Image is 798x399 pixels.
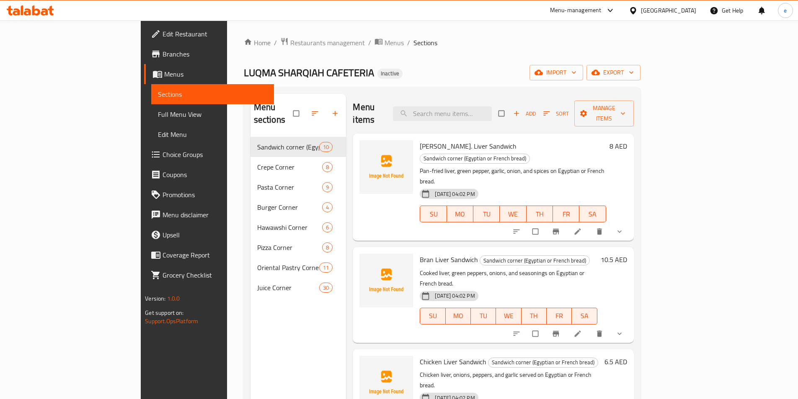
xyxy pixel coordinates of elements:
[575,310,594,322] span: SA
[144,165,274,185] a: Coupons
[251,177,346,197] div: Pasta Corner9
[615,329,624,338] svg: Show Choices
[480,255,590,265] div: Sandwich corner (Egyptian or French bread)
[407,38,410,48] li: /
[420,355,486,368] span: Chicken Liver Sandwich
[326,104,346,123] button: Add section
[320,264,332,272] span: 11
[251,257,346,278] div: Oriental Pastry Corner11
[447,206,473,222] button: MO
[244,63,374,82] span: LUQMA SHARQIAH CAFETERIA
[529,65,583,80] button: import
[322,242,333,252] div: items
[290,38,365,48] span: Restaurants management
[420,253,478,266] span: Bran Liver Sandwich
[158,89,267,99] span: Sections
[251,197,346,217] div: Burger Corner4
[420,154,530,164] div: Sandwich corner (Egyptian or French bread)
[604,356,627,368] h6: 6.5 AED
[572,308,597,324] button: SA
[151,124,274,144] a: Edit Menu
[553,206,579,222] button: FR
[251,217,346,237] div: Hawawshi Corner6
[144,44,274,64] a: Branches
[163,149,267,160] span: Choice Groups
[615,227,624,236] svg: Show Choices
[393,106,492,121] input: search
[145,307,183,318] span: Get support on:
[163,49,267,59] span: Branches
[513,109,536,118] span: Add
[573,329,584,338] a: Edit menu item
[144,265,274,285] a: Grocery Checklist
[424,208,443,220] span: SU
[503,208,523,220] span: WE
[527,224,545,239] span: Select to update
[151,104,274,124] a: Full Menu View
[493,106,511,121] span: Select section
[144,144,274,165] a: Choice Groups
[424,310,442,322] span: SU
[144,185,274,205] a: Promotions
[288,106,306,121] span: Select all sections
[319,142,333,152] div: items
[377,70,403,77] span: Inactive
[583,208,602,220] span: SA
[257,222,323,232] span: Hawawshi Corner
[471,308,496,324] button: TU
[527,206,553,222] button: TH
[480,256,589,265] span: Sandwich corner (Egyptian or French bread)
[163,190,267,200] span: Promotions
[511,107,538,120] span: Add item
[144,24,274,44] a: Edit Restaurant
[145,316,198,327] a: Support.OpsPlatform
[581,103,627,124] span: Manage items
[377,69,403,79] div: Inactive
[322,222,333,232] div: items
[257,182,323,192] span: Pasta Corner
[257,162,323,172] div: Crepe Corner
[359,254,413,307] img: Bran Liver Sandwich
[322,162,333,172] div: items
[641,6,696,15] div: [GEOGRAPHIC_DATA]
[431,292,478,300] span: [DATE] 04:02 PM
[420,140,517,152] span: [PERSON_NAME]. Liver Sandwich
[257,202,323,212] span: Burger Corner
[784,6,787,15] span: e
[257,242,323,252] span: Pizza Corner
[527,326,545,342] span: Select to update
[323,163,332,171] span: 8
[496,308,521,324] button: WE
[590,222,610,241] button: delete
[163,29,267,39] span: Edit Restaurant
[144,64,274,84] a: Menus
[320,284,332,292] span: 30
[579,206,606,222] button: SA
[158,129,267,139] span: Edit Menu
[586,65,640,80] button: export
[163,230,267,240] span: Upsell
[536,67,576,78] span: import
[574,100,634,126] button: Manage items
[556,208,576,220] span: FR
[522,308,547,324] button: TH
[543,109,569,118] span: Sort
[359,140,413,194] img: Alex. Liver Sandwich
[420,308,445,324] button: SU
[320,143,332,151] span: 10
[550,310,568,322] span: FR
[610,222,630,241] button: show more
[319,283,333,293] div: items
[144,225,274,245] a: Upsell
[251,157,346,177] div: Crepe Corner8
[158,109,267,119] span: Full Menu View
[323,244,332,252] span: 8
[420,166,606,187] p: Pan-fried liver, green pepper, garlic, onion, and spices on Egyptian or French bread.
[257,283,319,293] span: Juice Corner
[319,263,333,273] div: items
[609,140,627,152] h6: 8 AED
[257,142,319,152] span: Sandwich corner (Egyptian or French bread)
